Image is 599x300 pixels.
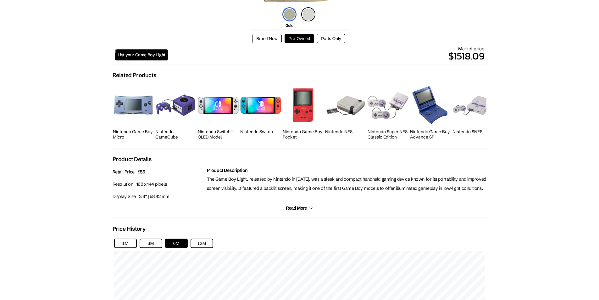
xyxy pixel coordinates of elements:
img: Nintendo Switch [240,97,281,114]
img: Nintendo SNES [452,95,493,116]
p: Retail Price [113,167,204,177]
span: $55 [138,169,145,175]
img: Nintendo Super NES Classic Edition [368,92,408,119]
a: Nintendo Game Boy Advance SP Nintendo Game Boy Advance SP [410,82,451,141]
button: Pre-Owned [285,34,314,43]
span: 160 x 144 pixels [136,181,167,187]
button: Parts Only [317,34,345,43]
a: Nintendo Switch OLED Model Nintendo Switch - OLED Model [198,82,239,141]
h2: Price History [113,225,146,232]
img: Nintendo GameCube [155,94,196,117]
p: Resolution [113,180,204,189]
a: Nintendo SNES Nintendo SNES [452,82,493,141]
button: 1M [114,239,137,248]
h2: Related Products [113,72,156,79]
h2: Nintendo Super NES Classic Edition [368,129,408,140]
p: The Game Boy Light, released by Nintendo in [DATE], was a sleek and compact handheld gaming devic... [207,175,487,193]
a: Nintendo Game Boy Pocket Nintendo Game Boy Pocket [283,82,324,141]
img: gold-icon [282,7,297,21]
button: Read More [286,206,313,211]
button: 12M [191,239,213,248]
a: Nintendo Game Boy Micro Nintendo Game Boy Micro [113,82,154,141]
a: List your Game Boy Light [115,49,168,60]
h2: Product Description [207,167,487,173]
h2: Nintendo SNES [452,129,493,134]
span: Gold [286,23,293,28]
h2: Nintendo Game Boy Micro [113,129,154,140]
img: silver-icon [301,7,315,21]
button: Brand New [252,34,281,43]
h2: Nintendo Game Boy Advance SP [410,129,451,140]
h2: Nintendo Game Boy Pocket [283,129,324,140]
div: Market price [168,46,485,64]
span: List your Game Boy Light [118,52,165,58]
button: 3M [140,239,162,248]
img: Nintendo Game Boy Pocket [290,85,316,125]
img: Nintendo Switch OLED Model [198,97,239,114]
a: Nintendo GameCube Nintendo GameCube [155,82,196,141]
a: Nintendo Super NES Classic Edition Nintendo Super NES Classic Edition [368,82,408,141]
h2: Nintendo NES [325,129,366,134]
p: $1518.09 [168,48,485,64]
a: Nintendo NES Nintendo NES [325,82,366,141]
p: Display Size [113,192,204,201]
h2: Product Details [113,156,152,163]
a: Nintendo Switch Nintendo Switch [240,82,281,141]
h2: Nintendo Switch - OLED Model [198,129,239,140]
img: Nintendo NES [325,94,366,117]
h2: Nintendo Switch [240,129,281,134]
img: Nintendo Game Boy Micro [113,95,154,116]
img: Nintendo Game Boy Advance SP [410,85,451,126]
h2: Nintendo GameCube [155,129,196,140]
span: 2.3” | 58.42 mm [139,194,169,199]
button: 6M [165,239,188,248]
